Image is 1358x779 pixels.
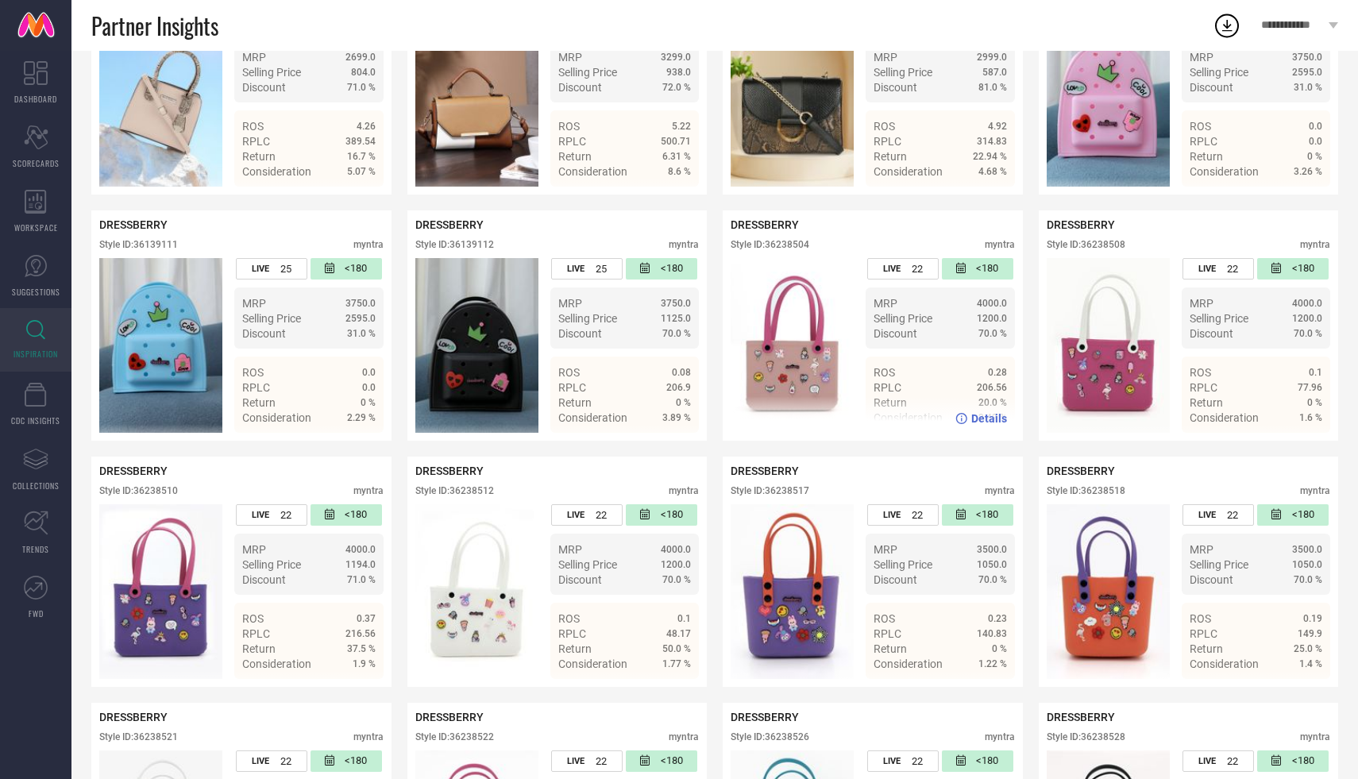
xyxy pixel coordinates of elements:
[242,51,266,64] span: MRP
[357,121,376,132] span: 4.26
[874,297,897,310] span: MRP
[874,543,897,556] span: MRP
[596,263,607,275] span: 25
[558,51,582,64] span: MRP
[558,135,586,148] span: RPLC
[1190,327,1233,340] span: Discount
[1190,81,1233,94] span: Discount
[976,508,998,522] span: <180
[1047,504,1170,679] div: Click to view image
[1190,658,1259,670] span: Consideration
[662,643,691,654] span: 50.0 %
[1190,573,1233,586] span: Discount
[1303,613,1322,624] span: 0.19
[912,263,923,275] span: 22
[731,258,854,433] div: Click to view image
[347,328,376,339] span: 31.0 %
[280,263,291,275] span: 25
[978,658,1007,669] span: 1.22 %
[345,262,367,276] span: <180
[567,510,584,520] span: LIVE
[1292,544,1322,555] span: 3500.0
[1294,643,1322,654] span: 25.0 %
[1292,262,1314,276] span: <180
[12,286,60,298] span: SUGGESTIONS
[415,12,538,187] img: Style preview image
[558,573,602,586] span: Discount
[988,613,1007,624] span: 0.23
[1198,264,1216,274] span: LIVE
[99,485,178,496] div: Style ID: 36238510
[362,367,376,378] span: 0.0
[971,412,1007,425] span: Details
[242,327,286,340] span: Discount
[978,328,1007,339] span: 70.0 %
[347,412,376,423] span: 2.29 %
[1047,485,1125,496] div: Style ID: 36238518
[731,504,854,679] img: Style preview image
[1190,558,1248,571] span: Selling Price
[1294,82,1322,93] span: 31.0 %
[1190,366,1211,379] span: ROS
[874,627,901,640] span: RPLC
[662,574,691,585] span: 70.0 %
[971,194,1007,206] span: Details
[874,658,943,670] span: Consideration
[558,312,617,325] span: Selling Price
[874,312,932,325] span: Selling Price
[353,485,384,496] div: myntra
[978,574,1007,585] span: 70.0 %
[1300,239,1330,250] div: myntra
[1047,12,1170,187] img: Style preview image
[662,82,691,93] span: 72.0 %
[1294,574,1322,585] span: 70.0 %
[978,82,1007,93] span: 81.0 %
[912,509,923,521] span: 22
[242,627,270,640] span: RPLC
[655,440,691,453] span: Details
[672,367,691,378] span: 0.08
[242,366,264,379] span: ROS
[1182,258,1254,280] div: Number of days the style has been live on the platform
[242,642,276,655] span: Return
[874,642,907,655] span: Return
[99,731,178,742] div: Style ID: 36238521
[1298,628,1322,639] span: 149.9
[99,12,222,187] img: Style preview image
[353,658,376,669] span: 1.9 %
[1309,136,1322,147] span: 0.0
[345,508,367,522] span: <180
[731,12,854,187] img: Style preview image
[669,731,699,742] div: myntra
[982,67,1007,78] span: 587.0
[668,166,691,177] span: 8.6 %
[558,381,586,394] span: RPLC
[661,136,691,147] span: 500.71
[1047,504,1170,679] img: Style preview image
[242,66,301,79] span: Selling Price
[1047,258,1170,433] img: Style preview image
[340,440,376,453] span: Details
[345,313,376,324] span: 2595.0
[942,504,1013,526] div: Number of days since the style was first listed on the platform
[661,313,691,324] span: 1125.0
[99,504,222,679] div: Click to view image
[1227,263,1238,275] span: 22
[242,543,266,556] span: MRP
[666,67,691,78] span: 938.0
[874,573,917,586] span: Discount
[558,558,617,571] span: Selling Price
[731,485,809,496] div: Style ID: 36238517
[1292,559,1322,570] span: 1050.0
[252,264,269,274] span: LIVE
[415,485,494,496] div: Style ID: 36238512
[242,381,270,394] span: RPLC
[362,382,376,393] span: 0.0
[558,658,627,670] span: Consideration
[558,150,592,163] span: Return
[676,397,691,408] span: 0 %
[955,412,1007,425] a: Details
[977,136,1007,147] span: 314.83
[666,628,691,639] span: 48.17
[558,543,582,556] span: MRP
